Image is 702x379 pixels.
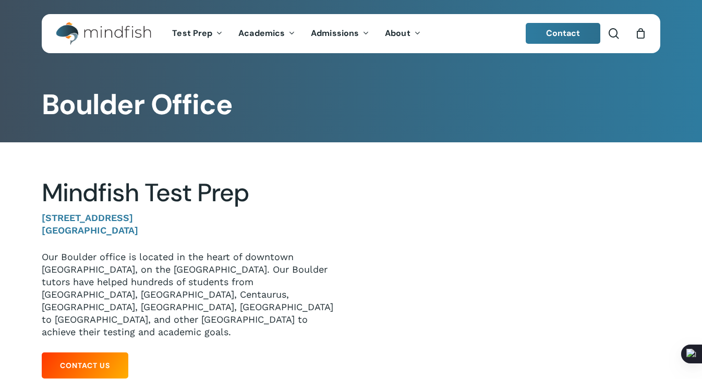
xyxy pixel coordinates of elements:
[172,28,212,39] span: Test Prep
[42,88,660,121] h1: Boulder Office
[385,28,410,39] span: About
[164,29,231,38] a: Test Prep
[42,225,138,236] strong: [GEOGRAPHIC_DATA]
[42,212,133,223] strong: [STREET_ADDRESS]
[42,352,128,378] a: Contact Us
[42,178,335,208] h2: Mindfish Test Prep
[311,28,359,39] span: Admissions
[238,28,285,39] span: Academics
[42,14,660,53] header: Main Menu
[635,28,646,39] a: Cart
[42,251,335,338] p: Our Boulder office is located in the heart of downtown [GEOGRAPHIC_DATA], on the [GEOGRAPHIC_DATA...
[303,29,377,38] a: Admissions
[164,14,428,53] nav: Main Menu
[60,360,110,371] span: Contact Us
[377,29,429,38] a: About
[231,29,303,38] a: Academics
[546,28,580,39] span: Contact
[526,23,601,44] a: Contact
